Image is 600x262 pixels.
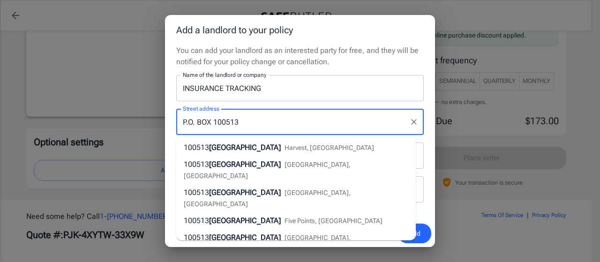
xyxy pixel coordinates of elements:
[184,161,351,180] span: [GEOGRAPHIC_DATA], [GEOGRAPHIC_DATA]
[184,216,209,225] span: 100513
[285,217,382,225] span: Five Points, [GEOGRAPHIC_DATA]
[184,233,209,242] span: 100513
[176,45,424,67] p: You can add your landlord as an interested party for free, and they will be notified for your pol...
[209,216,281,225] span: [GEOGRAPHIC_DATA]
[184,188,209,197] span: 100513
[184,160,209,169] span: 100513
[184,189,351,208] span: [GEOGRAPHIC_DATA], [GEOGRAPHIC_DATA]
[183,71,266,79] label: Name of the landlord or company
[209,160,281,169] span: [GEOGRAPHIC_DATA]
[209,143,281,152] span: [GEOGRAPHIC_DATA]
[209,233,281,242] span: [GEOGRAPHIC_DATA]
[184,143,209,152] span: 100513
[285,144,374,151] span: Harvest, [GEOGRAPHIC_DATA]
[209,188,281,197] span: [GEOGRAPHIC_DATA]
[165,15,435,45] h2: Add a landlord to your policy
[183,105,219,112] label: Street address
[407,115,420,128] button: Clear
